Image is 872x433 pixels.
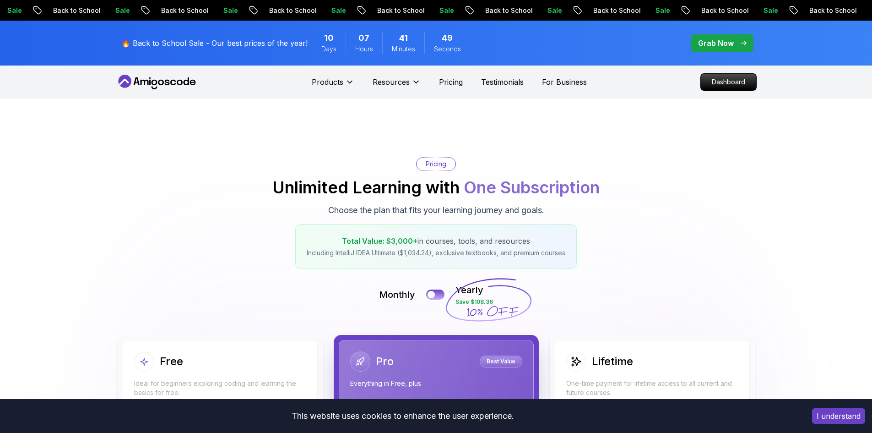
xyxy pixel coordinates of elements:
h2: Pro [376,354,394,369]
a: Dashboard [700,73,757,91]
p: Sale [103,6,133,15]
button: Resources [373,77,421,95]
p: Sale [752,6,781,15]
a: Testimonials [481,77,524,88]
p: Including IntelliJ IDEA Ultimate ($1,034.24), exclusive textbooks, and premium courses [307,248,565,258]
span: 41 Minutes [399,32,408,44]
div: This website uses cookies to enhance the user experience. [7,406,798,426]
p: Back to School [41,6,103,15]
span: 10 Days [324,32,334,44]
p: One-time payment for lifetime access to all current and future courses. [566,379,738,397]
p: Back to School [149,6,211,15]
p: Sale [320,6,349,15]
p: 🔥 Back to School Sale - Our best prices of the year! [121,38,308,49]
h2: Lifetime [592,354,633,369]
p: Sale [536,6,565,15]
p: Ideal for beginners exploring coding and learning the basics for free. [134,379,306,397]
span: Minutes [392,44,415,54]
p: Best Value [481,357,521,366]
p: Everything in Free, plus [350,379,522,388]
span: 7 Hours [358,32,369,44]
p: in courses, tools, and resources [307,236,565,247]
p: Pricing [426,159,446,169]
p: Back to School [257,6,320,15]
a: Pricing [439,77,463,88]
p: Choose the plan that fits your learning journey and goals. [328,204,544,217]
span: Days [321,44,336,54]
p: Back to School [689,6,752,15]
h2: Unlimited Learning with [272,178,600,197]
p: Grab Now [698,38,734,49]
p: Back to School [581,6,644,15]
span: Total Value: $3,000+ [342,236,417,246]
p: Dashboard [701,74,756,90]
p: Back to School [365,6,428,15]
p: Resources [373,77,410,88]
button: Products [312,77,354,95]
p: Sale [428,6,457,15]
p: Back to School [473,6,536,15]
a: For Business [542,77,587,88]
button: Accept cookies [812,408,865,424]
p: Monthly [379,288,415,301]
span: 49 Seconds [442,32,453,44]
p: Back to School [797,6,860,15]
h2: Free [160,354,183,369]
p: Sale [644,6,673,15]
span: One Subscription [464,177,600,197]
span: Seconds [434,44,461,54]
p: Products [312,77,343,88]
p: Sale [211,6,241,15]
span: Hours [355,44,373,54]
